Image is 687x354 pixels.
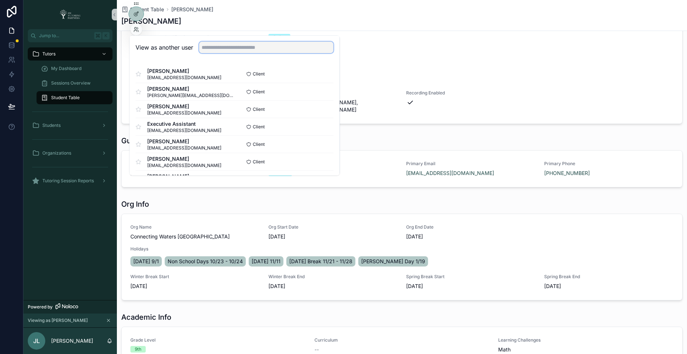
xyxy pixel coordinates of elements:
[37,62,112,75] a: My Dashboard
[147,93,234,98] span: [PERSON_NAME][EMAIL_ADDRESS][DOMAIN_NAME]
[121,136,168,146] h1: Guardian Info
[147,173,221,180] span: [PERSON_NAME]
[253,141,265,147] span: Client
[407,274,536,280] span: Spring Break Start
[130,6,164,13] span: Student Table
[147,110,221,116] span: [EMAIL_ADDRESS][DOMAIN_NAME]
[147,103,221,110] span: [PERSON_NAME]
[147,85,234,93] span: [PERSON_NAME]
[37,77,112,90] a: Sessions Overview
[42,51,56,57] span: Tutors
[130,56,673,63] span: Students shy and hard time asking questions
[23,42,117,197] div: scrollable content
[130,233,260,240] span: Connecting Waters [GEOGRAPHIC_DATA]
[147,138,221,145] span: [PERSON_NAME]
[42,122,61,128] span: Students
[252,258,280,265] span: [DATE] 11/11
[268,233,398,240] span: [DATE]
[544,170,590,177] a: [PHONE_NUMBER]
[130,47,673,53] span: Special Considerations
[253,159,265,165] span: Client
[147,128,221,133] span: [EMAIL_ADDRESS][DOMAIN_NAME]
[136,43,193,52] h2: View as another user
[103,33,109,39] span: K
[147,163,221,168] span: [EMAIL_ADDRESS][DOMAIN_NAME]
[130,34,260,41] span: 1 time per week, 45-minute session
[147,75,221,81] span: [EMAIL_ADDRESS][DOMAIN_NAME]
[42,150,71,156] span: Organizations
[28,318,88,323] span: Viewing as [PERSON_NAME]
[168,258,243,265] span: Non School Days 10/23 - 10/24
[147,145,221,151] span: [EMAIL_ADDRESS][DOMAIN_NAME]
[544,161,673,167] span: Primary Phone
[407,224,536,230] span: Org End Date
[130,283,260,290] span: [DATE]
[361,258,425,265] span: [PERSON_NAME] Day 1/19
[407,170,495,177] a: [EMAIL_ADDRESS][DOMAIN_NAME]
[51,80,91,86] span: Sessions Overview
[147,120,221,128] span: Executive Assistant
[130,69,673,75] span: Tutoring Availability
[268,224,398,230] span: Org Start Date
[130,274,260,280] span: Winter Break Start
[39,33,91,39] span: Jump to...
[28,29,112,42] button: Jump to...K
[28,119,112,132] a: Students
[28,174,112,187] a: Tutoring Session Reports
[544,283,673,290] span: [DATE]
[253,106,265,112] span: Client
[23,300,117,314] a: Powered by
[130,337,306,343] span: Grade Level
[253,89,265,95] span: Client
[133,258,159,265] span: [DATE] 9/1
[130,224,260,230] span: Org Name
[51,95,80,101] span: Student Table
[268,274,398,280] span: Winter Break End
[314,337,490,343] span: Curriculum
[147,67,221,75] span: [PERSON_NAME]
[135,346,141,353] div: 9th
[121,16,181,26] h1: [PERSON_NAME]
[498,346,673,353] span: Math
[37,91,112,104] a: Student Table
[57,9,83,20] img: App logo
[407,283,536,290] span: [DATE]
[121,199,149,209] h1: Org Info
[314,346,319,353] span: --
[121,6,164,13] a: Student Table
[253,124,265,130] span: Client
[289,258,352,265] span: [DATE] Break 11/21 - 11/28
[42,178,94,184] span: Tutoring Session Reports
[407,161,536,167] span: Primary Email
[407,90,536,96] span: Recording Enabled
[544,274,673,280] span: Spring Break End
[51,337,93,345] p: [PERSON_NAME]
[51,66,81,71] span: My Dashboard
[268,283,398,290] span: [DATE]
[28,304,53,310] span: Powered by
[130,246,673,252] span: Holidays
[33,337,40,345] span: JL
[253,71,265,77] span: Client
[147,155,221,163] span: [PERSON_NAME]
[498,337,673,343] span: Learning Challenges
[273,34,286,40] div: Online
[121,312,171,322] h1: Academic Info
[28,47,112,61] a: Tutors
[171,6,213,13] a: [PERSON_NAME]
[407,233,536,240] span: [DATE]
[28,147,112,160] a: Organizations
